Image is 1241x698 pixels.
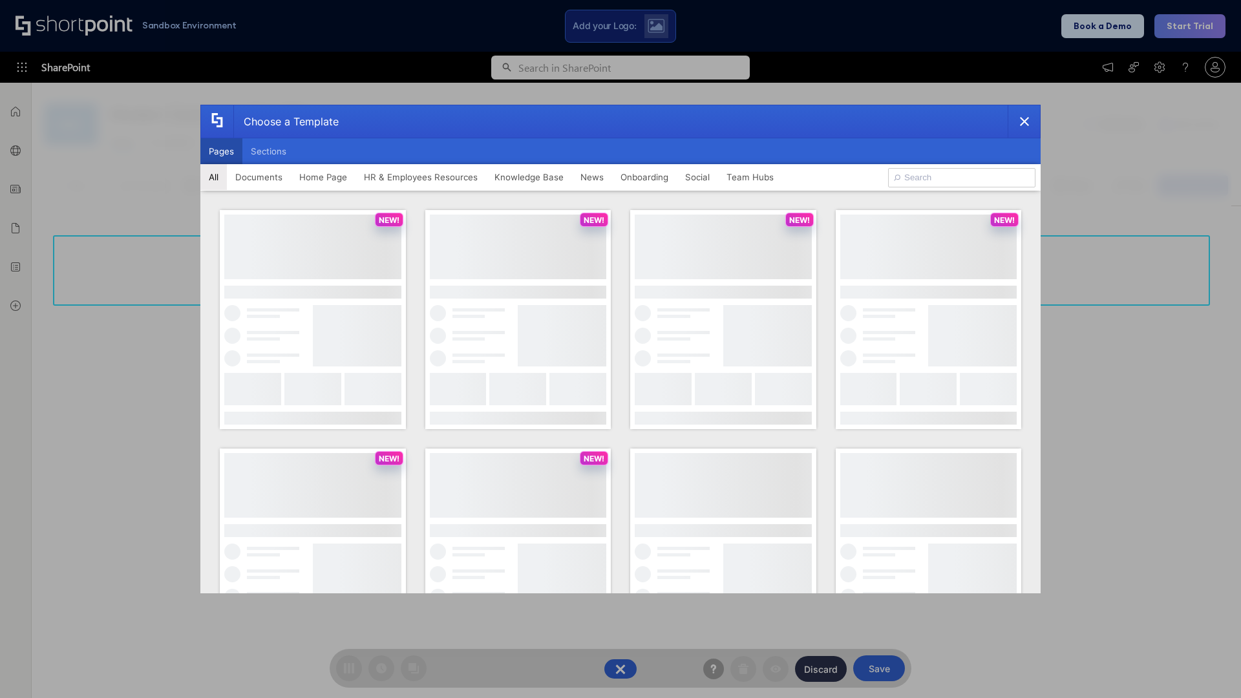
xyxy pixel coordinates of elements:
[1008,548,1241,698] iframe: Chat Widget
[486,164,572,190] button: Knowledge Base
[612,164,677,190] button: Onboarding
[994,215,1015,225] p: NEW!
[291,164,355,190] button: Home Page
[379,215,399,225] p: NEW!
[584,454,604,463] p: NEW!
[584,215,604,225] p: NEW!
[718,164,782,190] button: Team Hubs
[200,164,227,190] button: All
[227,164,291,190] button: Documents
[233,105,339,138] div: Choose a Template
[789,215,810,225] p: NEW!
[677,164,718,190] button: Social
[355,164,486,190] button: HR & Employees Resources
[242,138,295,164] button: Sections
[200,138,242,164] button: Pages
[379,454,399,463] p: NEW!
[572,164,612,190] button: News
[200,105,1041,593] div: template selector
[888,168,1035,187] input: Search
